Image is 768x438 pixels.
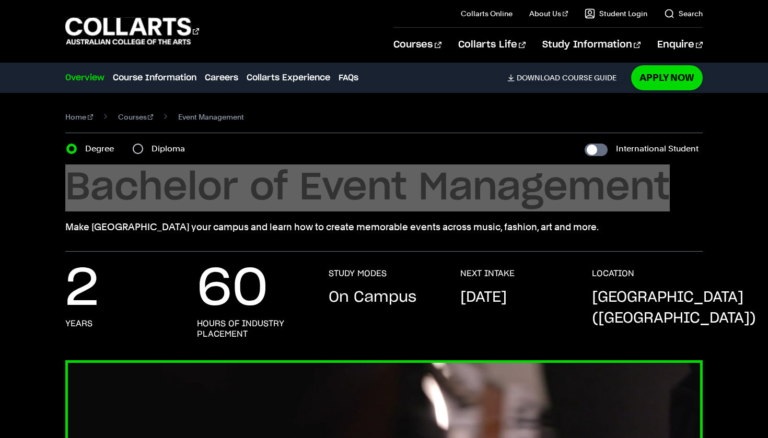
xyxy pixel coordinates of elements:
[517,73,560,82] span: Download
[65,72,104,84] a: Overview
[65,110,93,124] a: Home
[460,268,515,279] h3: NEXT INTAKE
[85,141,120,156] label: Degree
[542,28,641,62] a: Study Information
[178,110,244,124] span: Event Management
[529,8,568,19] a: About Us
[393,28,441,62] a: Courses
[65,164,703,211] h1: Bachelor of Event Management
[507,73,625,82] a: DownloadCourse Guide
[65,268,99,310] p: 2
[65,16,199,46] div: Go to homepage
[657,28,703,62] a: Enquire
[197,268,268,310] p: 60
[197,318,308,339] h3: hours of industry placement
[458,28,526,62] a: Collarts Life
[585,8,647,19] a: Student Login
[461,8,513,19] a: Collarts Online
[631,65,703,90] a: Apply Now
[152,141,191,156] label: Diploma
[664,8,703,19] a: Search
[205,72,238,84] a: Careers
[460,287,507,308] p: [DATE]
[329,268,387,279] h3: STUDY MODES
[339,72,358,84] a: FAQs
[65,318,92,329] h3: years
[247,72,330,84] a: Collarts Experience
[118,110,154,124] a: Courses
[65,220,703,234] p: Make [GEOGRAPHIC_DATA] your campus and learn how to create memorable events across music, fashion...
[616,141,699,156] label: International Student
[329,287,416,308] p: On Campus
[113,72,196,84] a: Course Information
[592,287,756,329] p: [GEOGRAPHIC_DATA] ([GEOGRAPHIC_DATA])
[592,268,634,279] h3: LOCATION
